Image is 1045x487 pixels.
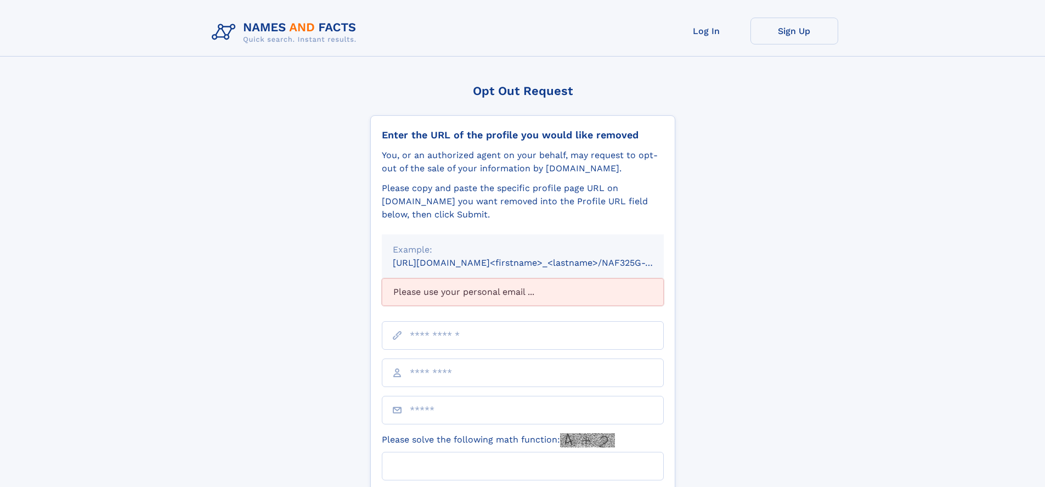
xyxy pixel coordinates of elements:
label: Please solve the following math function: [382,433,615,447]
div: Please copy and paste the specific profile page URL on [DOMAIN_NAME] you want removed into the Pr... [382,182,664,221]
div: Enter the URL of the profile you would like removed [382,129,664,141]
img: Logo Names and Facts [207,18,365,47]
div: Please use your personal email ... [382,278,664,306]
div: Opt Out Request [370,84,675,98]
a: Sign Up [750,18,838,44]
div: Example: [393,243,653,256]
a: Log In [663,18,750,44]
small: [URL][DOMAIN_NAME]<firstname>_<lastname>/NAF325G-xxxxxxxx [393,258,685,268]
div: You, or an authorized agent on your behalf, may request to opt-out of the sale of your informatio... [382,149,664,175]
